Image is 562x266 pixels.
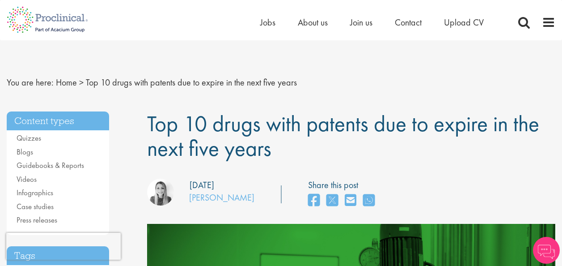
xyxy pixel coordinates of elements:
[298,17,328,28] a: About us
[17,160,84,170] a: Guidebooks & Reports
[6,233,121,260] iframe: reCAPTCHA
[444,17,484,28] a: Upload CV
[190,179,214,192] div: [DATE]
[533,237,560,264] img: Chatbot
[308,191,320,210] a: share on facebook
[86,77,297,88] span: Top 10 drugs with patents due to expire in the next five years
[17,147,33,157] a: Blogs
[260,17,275,28] a: Jobs
[345,191,356,210] a: share on email
[326,191,338,210] a: share on twitter
[17,133,41,143] a: Quizzes
[17,174,37,184] a: Videos
[189,192,254,203] a: [PERSON_NAME]
[7,112,109,131] h3: Content types
[17,215,57,225] a: Press releases
[56,77,77,88] a: breadcrumb link
[79,77,84,88] span: >
[395,17,422,28] a: Contact
[147,179,174,206] img: Hannah Burke
[308,179,379,192] label: Share this post
[7,77,54,88] span: You are here:
[363,191,375,210] a: share on whats app
[17,202,54,211] a: Case studies
[147,109,539,163] span: Top 10 drugs with patents due to expire in the next five years
[17,188,53,197] a: Infographics
[350,17,372,28] a: Join us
